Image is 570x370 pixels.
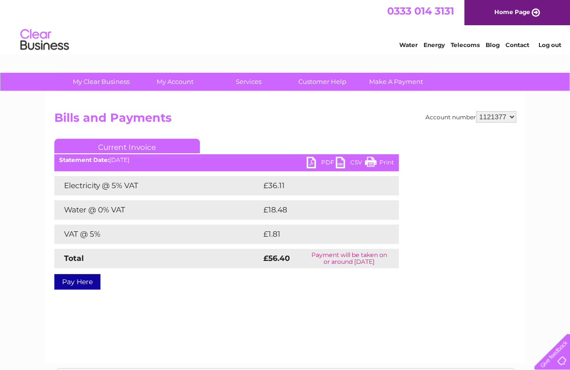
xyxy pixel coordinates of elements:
[54,111,516,129] h2: Bills and Payments
[135,73,215,91] a: My Account
[56,5,515,47] div: Clear Business is a trading name of Verastar Limited (registered in [GEOGRAPHIC_DATA] No. 3667643...
[336,157,365,171] a: CSV
[356,73,436,91] a: Make A Payment
[451,41,480,48] a: Telecoms
[61,73,141,91] a: My Clear Business
[261,225,374,244] td: £1.81
[20,25,69,55] img: logo.png
[59,156,109,163] b: Statement Date:
[486,41,500,48] a: Blog
[54,176,261,195] td: Electricity @ 5% VAT
[538,41,561,48] a: Log out
[505,41,529,48] a: Contact
[263,254,290,263] strong: £56.40
[399,41,418,48] a: Water
[54,139,200,153] a: Current Invoice
[282,73,362,91] a: Customer Help
[54,274,100,290] a: Pay Here
[423,41,445,48] a: Energy
[209,73,289,91] a: Services
[54,225,261,244] td: VAT @ 5%
[261,176,377,195] td: £36.11
[307,157,336,171] a: PDF
[299,249,398,268] td: Payment will be taken on or around [DATE]
[365,157,394,171] a: Print
[387,5,454,17] a: 0333 014 3131
[261,200,379,220] td: £18.48
[54,157,399,163] div: [DATE]
[64,254,84,263] strong: Total
[425,111,516,123] div: Account number
[54,200,261,220] td: Water @ 0% VAT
